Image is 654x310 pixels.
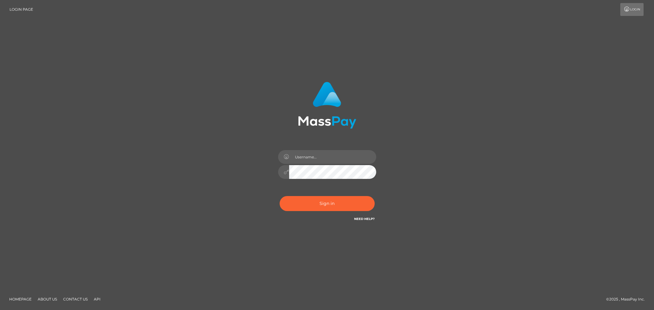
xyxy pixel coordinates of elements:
a: Homepage [7,294,34,304]
img: MassPay Login [298,82,356,129]
a: Login [620,3,644,16]
button: Sign in [280,196,375,211]
a: Contact Us [61,294,90,304]
a: Need Help? [354,217,375,221]
a: API [91,294,103,304]
div: © 2025 , MassPay Inc. [606,296,649,303]
a: Login Page [10,3,33,16]
a: About Us [35,294,59,304]
input: Username... [289,150,376,164]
